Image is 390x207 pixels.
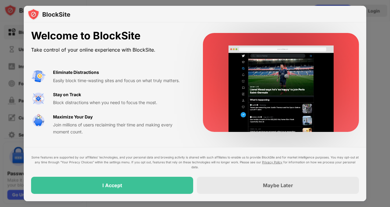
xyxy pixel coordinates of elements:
img: logo-blocksite.svg [27,8,70,20]
div: Stay on Track [53,91,81,98]
div: Block distractions when you need to focus the most. [53,99,188,106]
div: Easily block time-wasting sites and focus on what truly matters. [53,77,188,84]
img: value-avoid-distractions.svg [31,69,46,84]
div: Eliminate Distractions [53,69,99,76]
img: value-safe-time.svg [31,114,46,128]
div: I Accept [102,182,122,188]
a: Privacy Policy [262,160,282,164]
img: value-focus.svg [31,91,46,106]
div: Join millions of users reclaiming their time and making every moment count. [53,122,188,135]
div: Some features are supported by our affiliates’ technologies, and your personal data and browsing ... [31,155,359,169]
div: Maximize Your Day [53,114,93,120]
div: Take control of your online experience with BlockSite. [31,45,188,54]
div: Welcome to BlockSite [31,30,188,42]
div: Maybe Later [263,182,293,188]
